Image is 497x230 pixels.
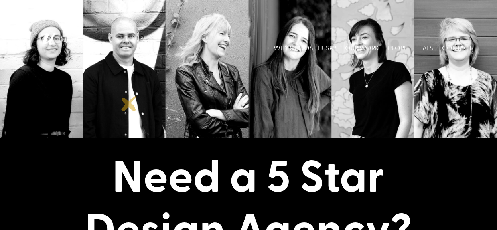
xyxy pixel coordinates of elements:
[25,30,69,65] img: Husk logo
[442,30,472,65] a: CONTACT
[388,30,410,65] a: PEOPLE
[274,30,336,65] a: WHY CHOOSE HUSK?
[419,30,433,65] a: EATS
[345,30,379,65] a: OUR WORK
